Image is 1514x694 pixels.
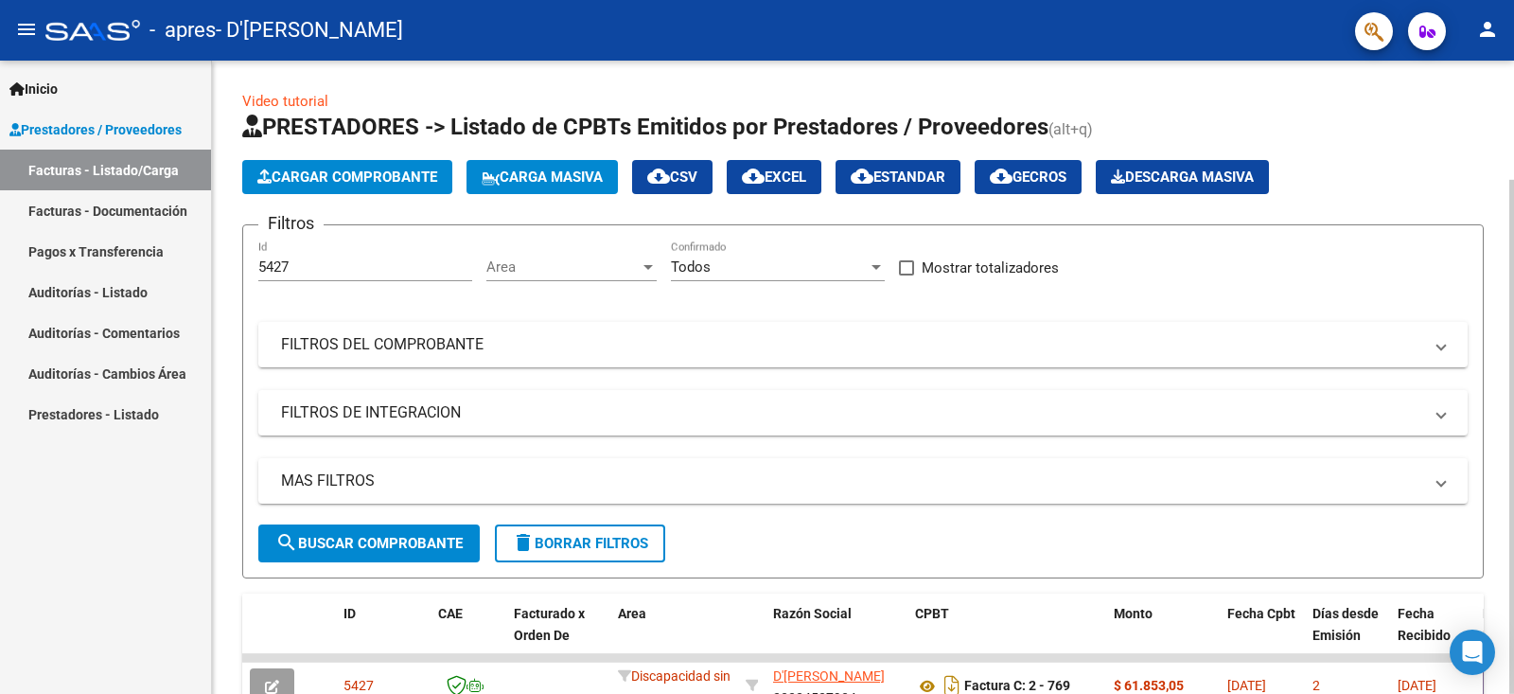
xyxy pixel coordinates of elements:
mat-panel-title: FILTROS DE INTEGRACION [281,402,1422,423]
span: Area [618,606,646,621]
span: EXCEL [742,169,806,186]
button: CSV [632,160,713,194]
strong: $ 61.853,05 [1114,678,1184,693]
datatable-header-cell: CAE [431,594,506,677]
button: Estandar [836,160,960,194]
mat-expansion-panel-header: MAS FILTROS [258,458,1468,504]
span: - D'[PERSON_NAME] [216,9,403,51]
span: 5427 [343,678,374,693]
datatable-header-cell: Fecha Recibido [1390,594,1475,677]
span: CSV [647,169,697,186]
span: Fecha Recibido [1398,606,1451,643]
span: Estandar [851,169,945,186]
datatable-header-cell: CPBT [907,594,1106,677]
h3: Filtros [258,210,324,237]
button: Cargar Comprobante [242,160,452,194]
mat-icon: menu [15,18,38,41]
span: 2 [1312,678,1320,693]
span: Fecha Cpbt [1227,606,1295,621]
button: Descarga Masiva [1096,160,1269,194]
mat-icon: person [1476,18,1499,41]
mat-panel-title: FILTROS DEL COMPROBANTE [281,334,1422,355]
span: Buscar Comprobante [275,535,463,552]
mat-icon: cloud_download [851,165,873,187]
span: Monto [1114,606,1153,621]
datatable-header-cell: Facturado x Orden De [506,594,610,677]
app-download-masive: Descarga masiva de comprobantes (adjuntos) [1096,160,1269,194]
span: Días desde Emisión [1312,606,1379,643]
datatable-header-cell: Fecha Cpbt [1220,594,1305,677]
span: Gecros [990,169,1066,186]
span: Mostrar totalizadores [922,257,1059,279]
span: - apres [150,9,216,51]
span: PRESTADORES -> Listado de CPBTs Emitidos por Prestadores / Proveedores [242,114,1048,140]
span: Todos [671,258,711,276]
datatable-header-cell: Monto [1106,594,1220,677]
span: Borrar Filtros [512,535,648,552]
span: Inicio [9,79,58,99]
mat-expansion-panel-header: FILTROS DE INTEGRACION [258,390,1468,436]
datatable-header-cell: Area [610,594,738,677]
span: Area [486,258,640,276]
span: ID [343,606,356,621]
span: Cargar Comprobante [257,169,437,186]
span: Razón Social [773,606,852,621]
button: EXCEL [727,160,821,194]
span: D'[PERSON_NAME] [773,668,885,684]
mat-icon: search [275,531,298,554]
mat-icon: cloud_download [990,165,1012,187]
mat-expansion-panel-header: FILTROS DEL COMPROBANTE [258,322,1468,367]
button: Carga Masiva [467,160,618,194]
button: Borrar Filtros [495,525,665,562]
button: Gecros [975,160,1082,194]
mat-icon: cloud_download [742,165,765,187]
span: [DATE] [1398,678,1436,693]
datatable-header-cell: Razón Social [766,594,907,677]
span: Descarga Masiva [1111,169,1254,186]
span: CPBT [915,606,949,621]
button: Buscar Comprobante [258,525,480,562]
datatable-header-cell: Días desde Emisión [1305,594,1390,677]
span: Prestadores / Proveedores [9,119,182,140]
mat-icon: delete [512,531,535,554]
span: (alt+q) [1048,120,1093,138]
datatable-header-cell: ID [336,594,431,677]
span: Facturado x Orden De [514,606,585,643]
span: [DATE] [1227,678,1266,693]
mat-panel-title: MAS FILTROS [281,471,1422,491]
span: Carga Masiva [482,169,603,186]
a: Video tutorial [242,93,328,110]
mat-icon: cloud_download [647,165,670,187]
strong: Factura C: 2 - 769 [964,679,1070,694]
div: Open Intercom Messenger [1450,630,1495,675]
span: CAE [438,606,463,621]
